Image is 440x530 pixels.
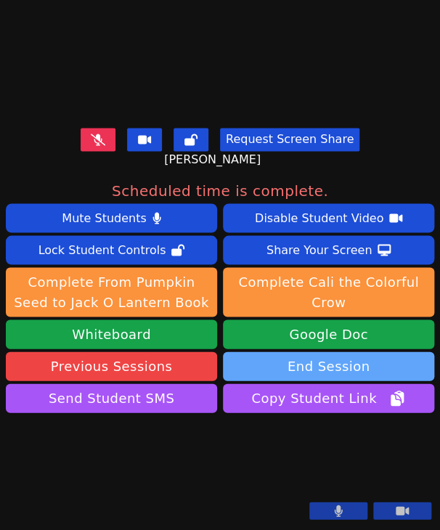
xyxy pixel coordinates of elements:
[255,206,383,229] div: Disable Student Video
[38,238,166,261] div: Lock Student Controls
[266,238,372,261] div: Share Your Screen
[223,235,434,264] button: Share Your Screen
[6,235,217,264] button: Lock Student Controls
[6,319,217,348] button: Whiteboard
[223,203,434,232] button: Disable Student Video
[164,151,264,168] span: [PERSON_NAME]
[112,180,328,200] span: Scheduled time is complete.
[223,319,434,348] a: Google Doc
[220,128,359,151] button: Request Screen Share
[223,351,434,380] button: End Session
[6,203,217,232] button: Mute Students
[6,267,217,317] button: Complete From Pumpkin Seed to Jack O Lantern Book
[6,351,217,380] a: Previous Sessions
[223,383,434,412] button: Copy Student Link
[223,267,434,317] button: Complete Cali the Colorful Crow
[251,388,405,408] span: Copy Student Link
[6,383,217,412] button: Send Student SMS
[62,206,146,229] div: Mute Students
